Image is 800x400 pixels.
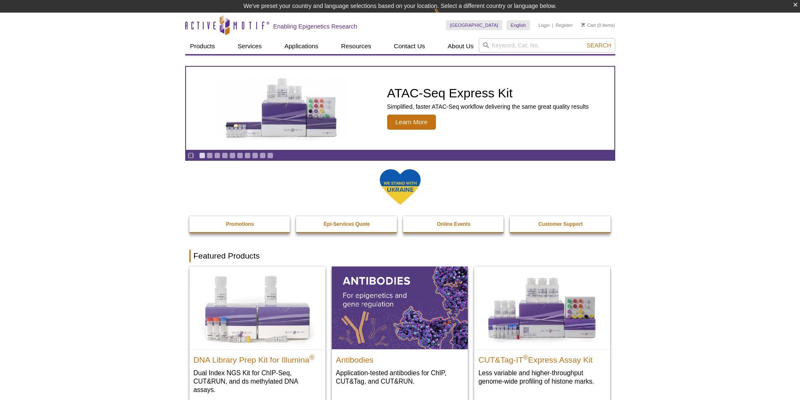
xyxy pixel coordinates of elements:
[474,267,610,394] a: CUT&Tag-IT® Express Assay Kit CUT&Tag-IT®Express Assay Kit Less variable and higher-throughput ge...
[443,38,479,54] a: About Us
[478,369,606,386] p: Less variable and higher-throughput genome-wide profiling of histone marks​.
[581,23,585,27] img: Your Cart
[336,369,464,386] p: Application-tested antibodies for ChIP, CUT&Tag, and CUT&RUN.
[478,352,606,364] h2: CUT&Tag-IT Express Assay Kit
[336,38,376,54] a: Resources
[185,38,220,54] a: Products
[387,87,589,99] h2: ATAC-Seq Express Kit
[252,152,258,159] a: Go to slide 8
[474,267,610,349] img: CUT&Tag-IT® Express Assay Kit
[214,152,220,159] a: Go to slide 3
[403,216,505,232] a: Online Events
[189,250,611,262] h2: Featured Products
[237,152,243,159] a: Go to slide 6
[336,352,464,364] h2: Antibodies
[279,38,323,54] a: Applications
[260,152,266,159] a: Go to slide 9
[194,369,321,394] p: Dual Index NGS Kit for ChIP-Seq, CUT&RUN, and ds methylated DNA assays.
[324,221,370,227] strong: Epi-Services Quote
[186,67,614,150] article: ATAC-Seq Express Kit
[556,22,573,28] a: Register
[194,352,321,364] h2: DNA Library Prep Kit for Illumina
[229,152,236,159] a: Go to slide 5
[189,267,325,349] img: DNA Library Prep Kit for Illumina
[387,115,436,130] span: Learn More
[186,67,614,150] a: ATAC-Seq Express Kit ATAC-Seq Express Kit Simplified, faster ATAC-Seq workflow delivering the sam...
[581,20,615,30] li: (0 items)
[479,38,615,52] input: Keyword, Cat. No.
[510,216,611,232] a: Customer Support
[213,76,351,140] img: ATAC-Seq Express Kit
[434,6,456,26] img: Change Here
[188,152,194,159] a: Toggle autoplay
[207,152,213,159] a: Go to slide 2
[189,216,291,232] a: Promotions
[233,38,267,54] a: Services
[267,152,273,159] a: Go to slide 10
[296,216,398,232] a: Epi-Services Quote
[310,353,315,361] sup: ®
[199,152,205,159] a: Go to slide 1
[379,168,421,206] img: We Stand With Ukraine
[552,20,553,30] li: |
[446,20,503,30] a: [GEOGRAPHIC_DATA]
[587,42,611,49] span: Search
[506,20,530,30] a: English
[273,23,357,30] h2: Enabling Epigenetics Research
[389,38,430,54] a: Contact Us
[244,152,251,159] a: Go to slide 7
[523,353,528,361] sup: ®
[222,152,228,159] a: Go to slide 4
[581,22,596,28] a: Cart
[584,42,614,49] button: Search
[387,103,589,110] p: Simplified, faster ATAC-Seq workflow delivering the same great quality results
[538,221,582,227] strong: Customer Support
[332,267,468,349] img: All Antibodies
[332,267,468,394] a: All Antibodies Antibodies Application-tested antibodies for ChIP, CUT&Tag, and CUT&RUN.
[437,221,470,227] strong: Online Events
[538,22,550,28] a: Login
[226,221,254,227] strong: Promotions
